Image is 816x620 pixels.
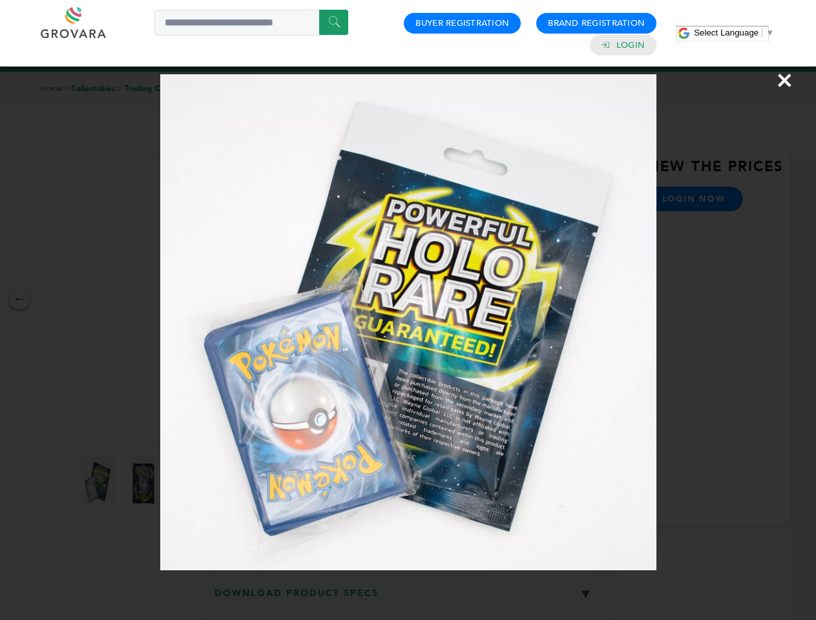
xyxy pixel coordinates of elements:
[694,28,758,37] span: Select Language
[766,28,774,37] span: ▼
[415,17,509,29] a: Buyer Registration
[762,28,762,37] span: ​
[694,28,774,37] a: Select Language​
[160,74,656,570] img: Image Preview
[548,17,645,29] a: Brand Registration
[154,10,348,36] input: Search a product or brand...
[776,62,793,98] span: ×
[616,39,645,51] a: Login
